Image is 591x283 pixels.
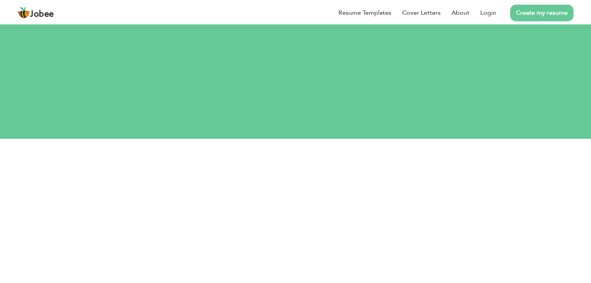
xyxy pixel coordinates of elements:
[480,8,496,17] a: Login
[452,8,469,17] a: About
[510,5,574,21] a: Create my resume
[30,10,54,19] span: Jobee
[402,8,441,17] a: Cover Letters
[17,7,30,19] img: jobee.io
[17,7,54,19] a: Jobee
[338,8,391,17] a: Resume Templates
